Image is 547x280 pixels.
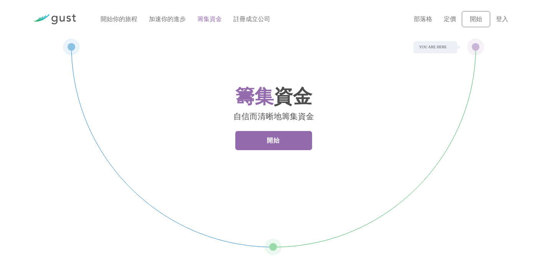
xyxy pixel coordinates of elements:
font: 自信而清晰地籌集資金 [233,112,314,121]
a: 定價 [444,15,456,23]
font: 開始 [267,137,280,144]
a: 開始你的旅程 [101,15,137,23]
font: 開始 [470,15,482,23]
img: 陣風標誌 [33,14,76,25]
a: 開始 [235,131,312,150]
a: 籌集資金 [197,15,222,23]
a: 註冊成立公司 [233,15,270,23]
a: 登入 [496,15,508,23]
font: 資金 [274,86,312,108]
a: 加速你的進步 [149,15,186,23]
font: 籌集 [235,86,274,108]
a: 開始 [462,11,490,27]
a: 部落格 [414,15,432,23]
